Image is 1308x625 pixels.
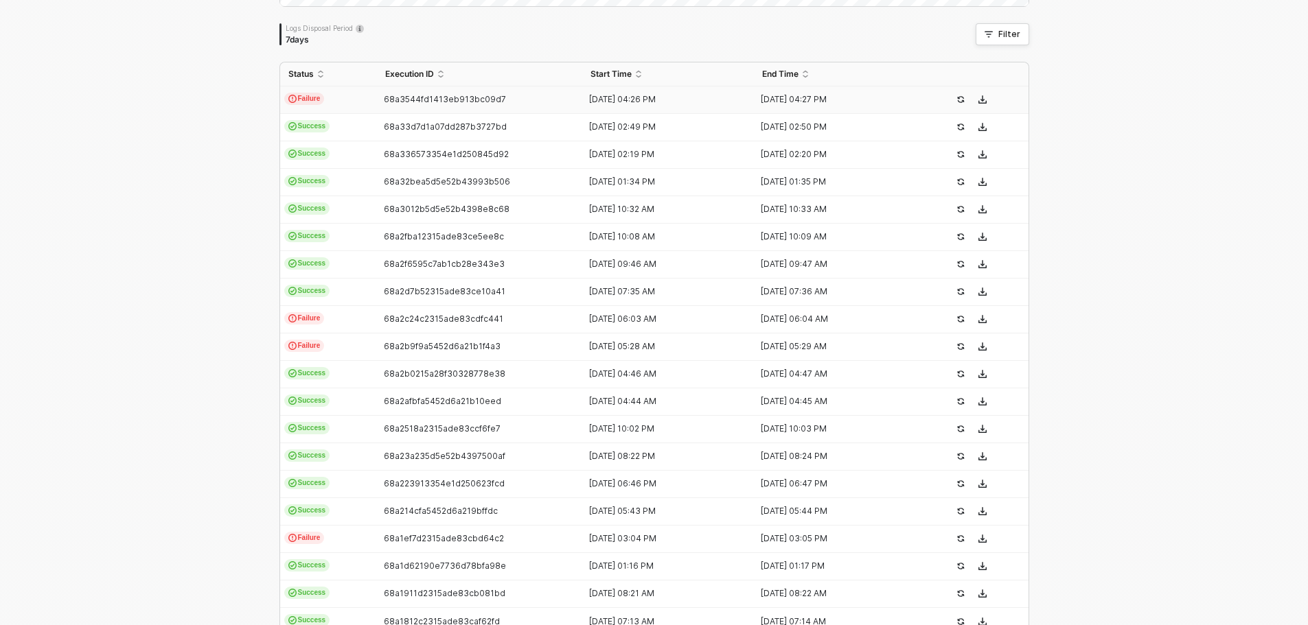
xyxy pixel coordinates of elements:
[582,94,743,105] div: [DATE] 04:26 PM
[284,559,330,571] span: Success
[582,533,743,544] div: [DATE] 03:04 PM
[384,368,505,379] span: 68a2b0215a28f30328778e38
[590,69,632,80] span: Start Time
[956,287,965,296] span: icon-success-page
[582,506,743,517] div: [DATE] 05:43 PM
[582,588,743,599] div: [DATE] 08:21 AM
[384,121,507,132] span: 68a33d7d1a07dd287b3727bd
[978,425,987,433] span: icon-download
[284,175,330,187] span: Success
[384,341,501,351] span: 68a2b9f9a5452d6a21b1f4a3
[377,62,583,86] th: Execution ID
[582,176,743,187] div: [DATE] 01:34 PM
[754,176,915,187] div: [DATE] 01:35 PM
[384,94,506,104] span: 68a3544fd1413eb913bc09d7
[288,424,297,432] span: icon-cards
[978,95,987,104] span: icon-download
[978,178,987,186] span: icon-download
[956,260,965,268] span: icon-success-page
[288,616,297,624] span: icon-cards
[978,370,987,378] span: icon-download
[978,562,987,570] span: icon-download
[956,480,965,488] span: icon-success-page
[280,62,377,86] th: Status
[956,562,965,570] span: icon-success-page
[754,451,915,462] div: [DATE] 08:24 PM
[978,205,987,213] span: icon-download
[288,369,297,377] span: icon-cards
[384,204,509,214] span: 68a3012b5d5e52b4398e8c68
[582,259,743,270] div: [DATE] 09:46 AM
[978,123,987,131] span: icon-download
[582,121,743,132] div: [DATE] 02:49 PM
[582,396,743,407] div: [DATE] 04:44 AM
[284,93,325,105] span: Failure
[762,69,799,80] span: End Time
[384,506,498,516] span: 68a214cfa5452d6a219bffdc
[978,315,987,323] span: icon-download
[384,478,505,488] span: 68a223913354e1d250623fcd
[998,29,1020,40] div: Filter
[978,480,987,488] span: icon-download
[288,69,314,80] span: Status
[754,588,915,599] div: [DATE] 08:22 AM
[754,561,915,571] div: [DATE] 01:17 PM
[754,62,926,86] th: End Time
[284,285,330,297] span: Success
[582,451,743,462] div: [DATE] 08:22 PM
[956,507,965,515] span: icon-success-page
[978,260,987,268] span: icon-download
[284,120,330,132] span: Success
[754,259,915,270] div: [DATE] 09:47 AM
[582,149,743,160] div: [DATE] 02:19 PM
[978,233,987,241] span: icon-download
[978,150,987,158] span: icon-download
[582,341,743,352] div: [DATE] 05:28 AM
[956,397,965,405] span: icon-success-page
[288,506,297,515] span: icon-cards
[384,533,504,543] span: 68a1ef7d2315ade83cbd64c2
[754,368,915,379] div: [DATE] 04:47 AM
[384,423,501,434] span: 68a2518a2315ade83ccf6fe7
[956,452,965,460] span: icon-success-page
[288,150,297,158] span: icon-cards
[288,95,297,103] span: icon-exclamation
[582,478,743,489] div: [DATE] 06:46 PM
[384,451,505,461] span: 68a23a235d5e52b4397500af
[384,286,505,296] span: 68a2d7b52315ade83ce10a41
[288,204,297,213] span: icon-cards
[284,532,325,544] span: Failure
[582,314,743,325] div: [DATE] 06:03 AM
[284,202,330,215] span: Success
[384,314,503,324] span: 68a2c24c2315ade83cdfc441
[284,449,330,462] span: Success
[288,122,297,130] span: icon-cards
[582,204,743,215] div: [DATE] 10:32 AM
[288,589,297,597] span: icon-cards
[384,231,504,241] span: 68a2fba12315ade83ce5ee8c
[956,233,965,241] span: icon-success-page
[284,477,330,489] span: Success
[956,425,965,433] span: icon-success-page
[956,534,965,543] span: icon-success-page
[582,561,743,571] div: [DATE] 01:16 PM
[284,504,330,517] span: Success
[288,451,297,460] span: icon-cards
[284,394,330,407] span: Success
[286,34,364,45] div: 7 days
[754,341,915,352] div: [DATE] 05:29 AM
[754,506,915,517] div: [DATE] 05:44 PM
[284,587,330,599] span: Success
[286,23,364,33] div: Logs Disposal Period
[582,62,754,86] th: Start Time
[384,176,510,187] span: 68a32bea5d5e52b43993b506
[754,204,915,215] div: [DATE] 10:33 AM
[956,150,965,158] span: icon-success-page
[284,230,330,242] span: Success
[284,422,330,434] span: Success
[978,287,987,296] span: icon-download
[385,69,434,80] span: Execution ID
[288,397,297,405] span: icon-cards
[384,588,505,598] span: 68a1911d2315ade83cb081bd
[956,178,965,186] span: icon-success-page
